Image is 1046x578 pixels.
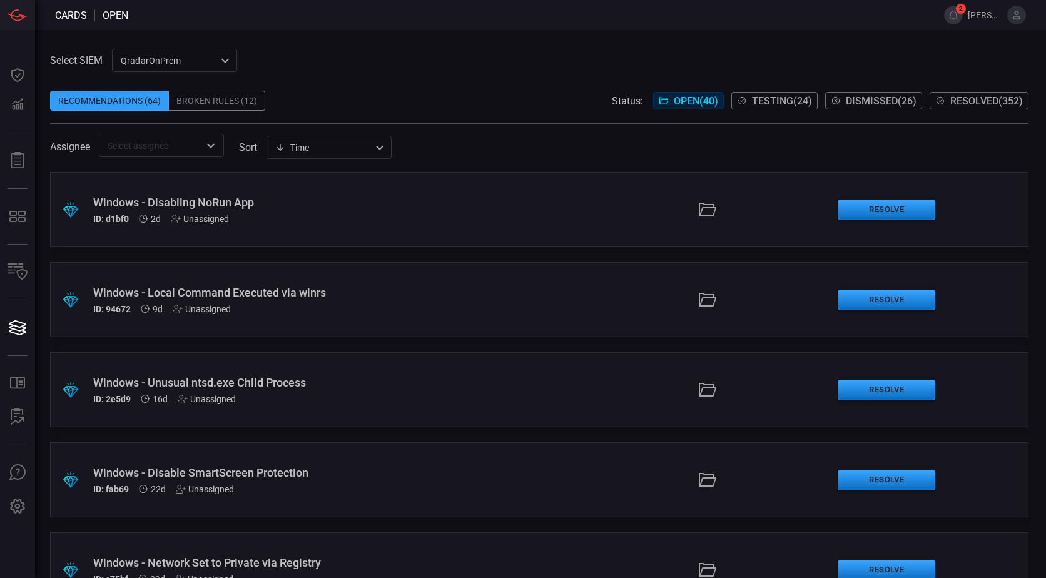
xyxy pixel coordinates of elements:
span: Sep 01, 2025 7:21 AM [151,484,166,494]
button: Cards [3,313,33,343]
span: open [103,9,128,21]
button: Inventory [3,257,33,287]
div: Unassigned [178,394,236,404]
span: Testing ( 24 ) [752,95,812,107]
span: Sep 07, 2025 3:49 AM [153,394,168,404]
span: Sep 14, 2025 3:44 AM [153,304,163,314]
input: Select assignee [103,138,200,153]
div: Windows - Disable SmartScreen Protection [93,466,403,479]
span: Open ( 40 ) [674,95,718,107]
span: Dismissed ( 26 ) [846,95,917,107]
span: Assignee [50,141,90,153]
div: Unassigned [171,214,229,224]
span: Sep 21, 2025 2:41 AM [151,214,161,224]
button: Resolve [838,380,935,400]
div: Unassigned [176,484,234,494]
label: sort [239,141,257,153]
span: Cards [55,9,87,21]
button: MITRE - Detection Posture [3,201,33,231]
div: Windows - Disabling NoRun App [93,196,403,209]
button: Detections [3,90,33,120]
h5: ID: fab69 [93,484,129,494]
h5: ID: 2e5d9 [93,394,131,404]
div: Broken Rules (12) [169,91,265,111]
button: ALERT ANALYSIS [3,402,33,432]
div: Recommendations (64) [50,91,169,111]
button: Preferences [3,492,33,522]
span: Status: [612,95,643,107]
button: Reports [3,146,33,176]
button: Ask Us A Question [3,458,33,488]
button: Rule Catalog [3,368,33,398]
button: Resolved(352) [930,92,1028,109]
h5: ID: d1bf0 [93,214,129,224]
div: Time [275,141,372,154]
h5: ID: 94672 [93,304,131,314]
label: Select SIEM [50,54,103,66]
span: Resolved ( 352 ) [950,95,1023,107]
div: Windows - Unusual ntsd.exe Child Process [93,376,403,389]
button: Dismissed(26) [825,92,922,109]
button: Resolve [838,200,935,220]
button: Testing(24) [731,92,818,109]
button: Dashboard [3,60,33,90]
div: Windows - Local Command Executed via winrs [93,286,403,299]
div: Windows - Network Set to Private via Registry [93,556,403,569]
button: Resolve [838,290,935,310]
p: QradarOnPrem [121,54,217,67]
button: Open [202,137,220,155]
button: 2 [944,6,963,24]
span: [PERSON_NAME].[PERSON_NAME] [968,10,1002,20]
span: 2 [956,4,966,14]
div: Unassigned [173,304,231,314]
button: Resolve [838,470,935,490]
button: Open(40) [653,92,724,109]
